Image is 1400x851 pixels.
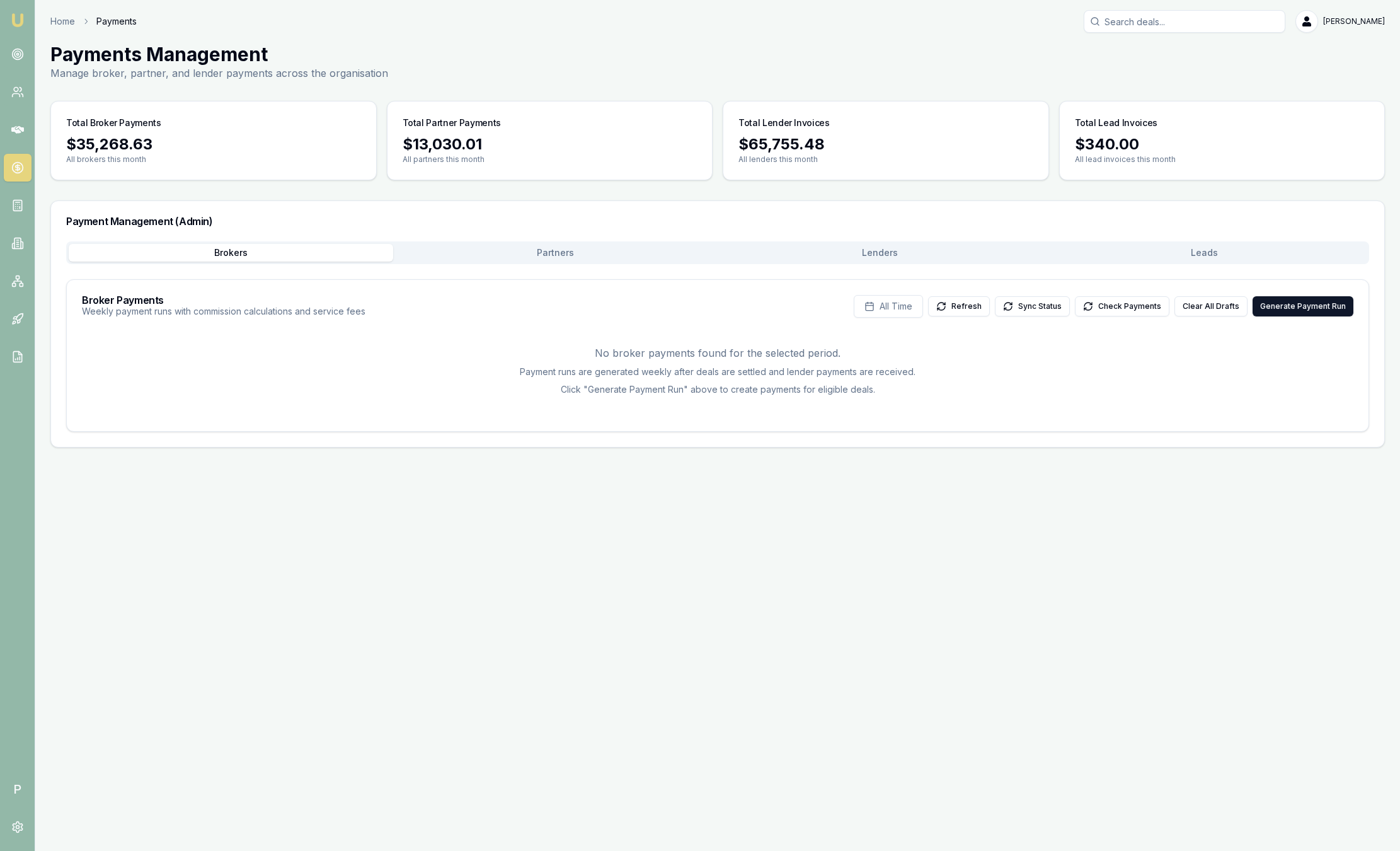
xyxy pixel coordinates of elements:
button: Check Payments [1075,296,1169,316]
p: Weekly payment runs with commission calculations and service fees [82,305,365,318]
button: Refresh [928,296,990,316]
h3: Total Lead Invoices [1075,117,1157,129]
div: $65,755.48 [738,134,1033,154]
button: Clear All Drafts [1174,296,1248,316]
div: $340.00 [1075,134,1370,154]
input: Search deals [1084,10,1285,33]
span: All Time [880,300,912,313]
span: [PERSON_NAME] [1323,16,1385,26]
span: Payments [96,15,137,28]
p: Payment runs are generated weekly after deals are settled and lender payments are received. [82,366,1353,378]
button: Brokers [69,244,393,262]
p: All brokers this month [66,154,361,165]
h3: Total Partner Payments [403,117,501,129]
div: $35,268.63 [66,134,361,154]
h3: Payment Management (Admin) [66,216,1369,226]
button: Generate Payment Run [1253,296,1353,316]
button: All Time [854,295,923,318]
div: $13,030.01 [403,134,697,154]
span: P [4,775,32,803]
h1: Payments Management [50,43,388,66]
a: Home [50,15,75,28]
p: All lead invoices this month [1075,154,1370,165]
h3: Total Lender Invoices [738,117,830,129]
h3: Broker Payments [82,295,365,305]
nav: breadcrumb [50,15,137,28]
p: All lenders this month [738,154,1033,165]
p: Click "Generate Payment Run" above to create payments for eligible deals. [82,383,1353,396]
button: Lenders [718,244,1042,262]
p: All partners this month [403,154,697,165]
button: Partners [393,244,718,262]
button: Sync Status [995,296,1070,316]
img: emu-icon-u.png [10,13,25,28]
p: No broker payments found for the selected period. [82,345,1353,361]
h3: Total Broker Payments [66,117,161,129]
button: Leads [1042,244,1367,262]
p: Manage broker, partner, and lender payments across the organisation [50,66,388,81]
